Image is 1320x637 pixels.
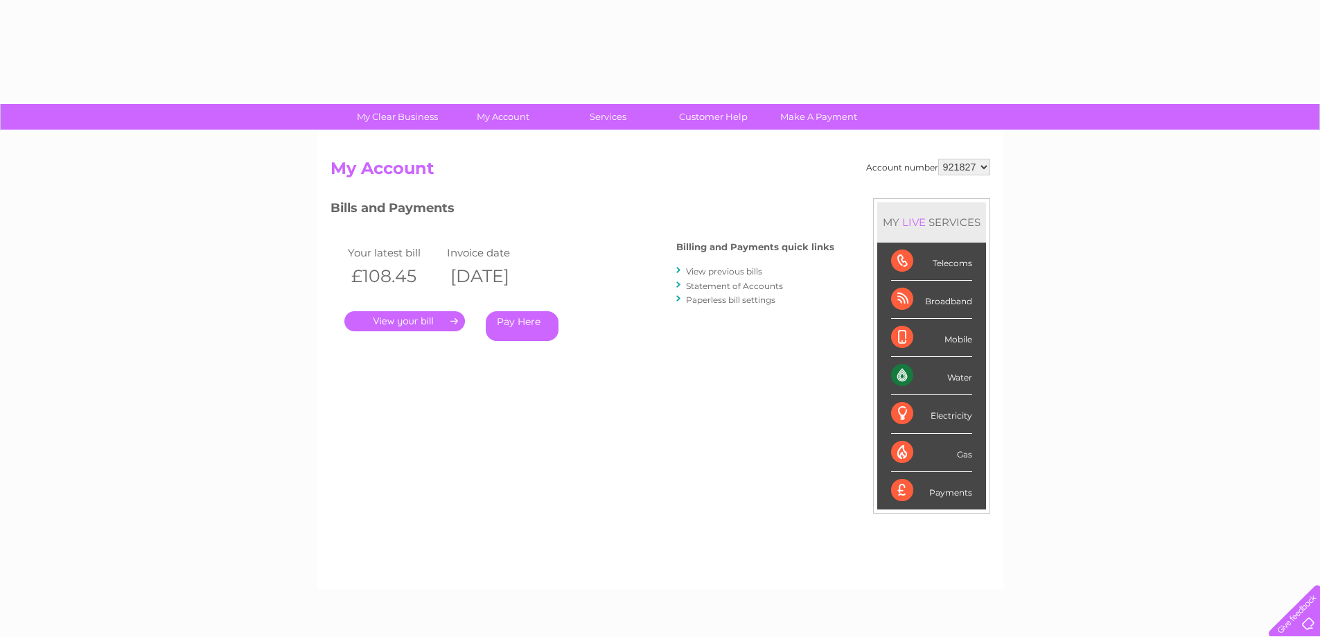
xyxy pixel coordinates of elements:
a: Statement of Accounts [686,281,783,291]
a: Services [551,104,665,130]
div: Gas [891,434,972,472]
div: Water [891,357,972,395]
a: Paperless bill settings [686,295,775,305]
td: Your latest bill [344,243,444,262]
a: Make A Payment [762,104,876,130]
h3: Bills and Payments [331,198,834,222]
div: Telecoms [891,243,972,281]
div: MY SERVICES [877,202,986,242]
div: Payments [891,472,972,509]
h2: My Account [331,159,990,185]
h4: Billing and Payments quick links [676,242,834,252]
a: . [344,311,465,331]
a: Pay Here [486,311,558,341]
div: Mobile [891,319,972,357]
div: LIVE [899,216,929,229]
div: Account number [866,159,990,175]
a: View previous bills [686,266,762,277]
a: My Account [446,104,560,130]
td: Invoice date [443,243,543,262]
a: My Clear Business [340,104,455,130]
th: [DATE] [443,262,543,290]
div: Broadband [891,281,972,319]
a: Customer Help [656,104,771,130]
th: £108.45 [344,262,444,290]
div: Electricity [891,395,972,433]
